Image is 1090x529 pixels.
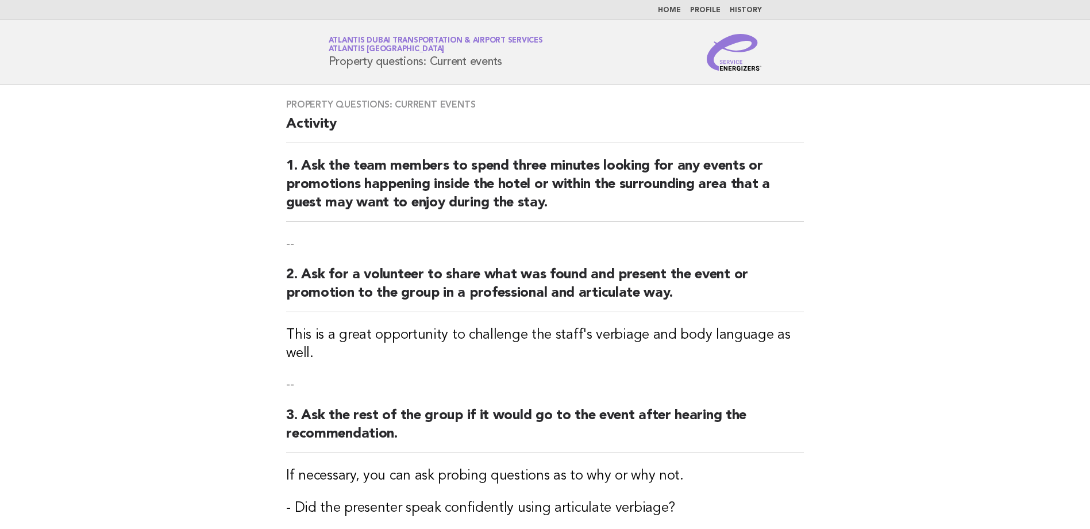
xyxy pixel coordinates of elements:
[286,99,804,110] h3: Property questions: Current events
[286,157,804,222] h2: 1. Ask the team members to spend three minutes looking for any events or promotions happening ins...
[286,377,804,393] p: --
[286,499,804,517] h3: - Did the presenter speak confidently using articulate verbiage?
[286,467,804,485] h3: If necessary, you can ask probing questions as to why or why not.
[286,407,804,453] h2: 3. Ask the rest of the group if it would go to the event after hearing the recommendation.
[286,236,804,252] p: --
[329,46,445,53] span: Atlantis [GEOGRAPHIC_DATA]
[286,326,804,363] h3: This is a great opportunity to challenge the staff's verbiage and body language as well.
[730,7,762,14] a: History
[329,37,543,67] h1: Property questions: Current events
[286,115,804,143] h2: Activity
[707,34,762,71] img: Service Energizers
[658,7,681,14] a: Home
[690,7,721,14] a: Profile
[286,266,804,312] h2: 2. Ask for a volunteer to share what was found and present the event or promotion to the group in...
[329,37,543,53] a: Atlantis Dubai Transportation & Airport ServicesAtlantis [GEOGRAPHIC_DATA]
